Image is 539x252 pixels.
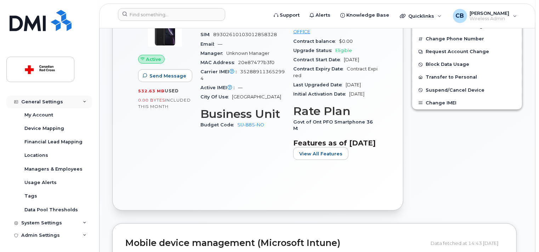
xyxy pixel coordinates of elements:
[335,8,394,22] a: Knowledge Base
[293,66,347,71] span: Contract Expiry Date
[293,147,348,160] button: View All Features
[200,41,218,47] span: Email
[138,98,165,103] span: 0.00 Bytes
[118,8,225,21] input: Find something...
[426,87,484,93] span: Suspend/Cancel Device
[349,91,364,97] span: [DATE]
[232,94,281,99] span: [GEOGRAPHIC_DATA]
[200,60,238,65] span: MAC Address
[293,91,349,97] span: Initial Activation Date
[470,10,510,16] span: [PERSON_NAME]
[299,150,342,157] span: View All Features
[305,8,335,22] a: Alerts
[456,12,464,20] span: CB
[412,97,522,109] button: Change IMEI
[200,122,237,127] span: Budget Code
[412,45,522,58] button: Request Account Change
[200,85,238,90] span: Active IMEI
[138,69,192,82] button: Send Message
[200,51,226,56] span: Manager
[280,12,300,19] span: Support
[238,60,274,65] span: 20e87477b3f0
[200,108,285,120] h3: Business Unit
[200,94,232,99] span: City Of Use
[149,73,186,79] span: Send Message
[293,105,378,118] h3: Rate Plan
[339,39,353,44] span: $0.00
[226,51,269,56] span: Unknown Manager
[138,97,191,109] span: included this month
[293,57,344,62] span: Contract Start Date
[448,9,522,23] div: Corinne Burke
[293,119,373,131] span: Govt of Ont PFO Smartphone 36M
[344,57,359,62] span: [DATE]
[200,69,285,81] span: 352889113652994
[412,71,522,84] button: Transfer to Personal
[213,32,277,37] span: 89302610103012858328
[408,13,434,19] span: Quicklinks
[200,69,240,74] span: Carrier IMEI
[412,58,522,71] button: Block Data Usage
[335,48,352,53] span: Eligible
[146,56,161,63] span: Active
[346,12,389,19] span: Knowledge Base
[237,122,264,127] a: SU-885-NO
[238,85,243,90] span: —
[200,32,213,37] span: SIM
[316,12,330,19] span: Alerts
[293,48,335,53] span: Upgrade Status
[293,139,378,147] h3: Features as of [DATE]
[395,9,447,23] div: Quicklinks
[293,82,346,87] span: Last Upgraded Date
[125,238,425,248] h2: Mobile device management (Microsoft Intune)
[293,39,339,44] span: Contract balance
[269,8,305,22] a: Support
[218,41,222,47] span: —
[431,236,504,250] div: Data fetched at 14:43 [DATE]
[346,82,361,87] span: [DATE]
[470,16,510,22] span: Wireless Admin
[412,84,522,97] button: Suspend/Cancel Device
[293,66,378,78] span: Contract Expired
[426,24,483,29] span: Enable Call Forwarding
[165,88,179,93] span: used
[138,88,165,93] span: 532.63 MB
[412,33,522,45] button: Change Phone Number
